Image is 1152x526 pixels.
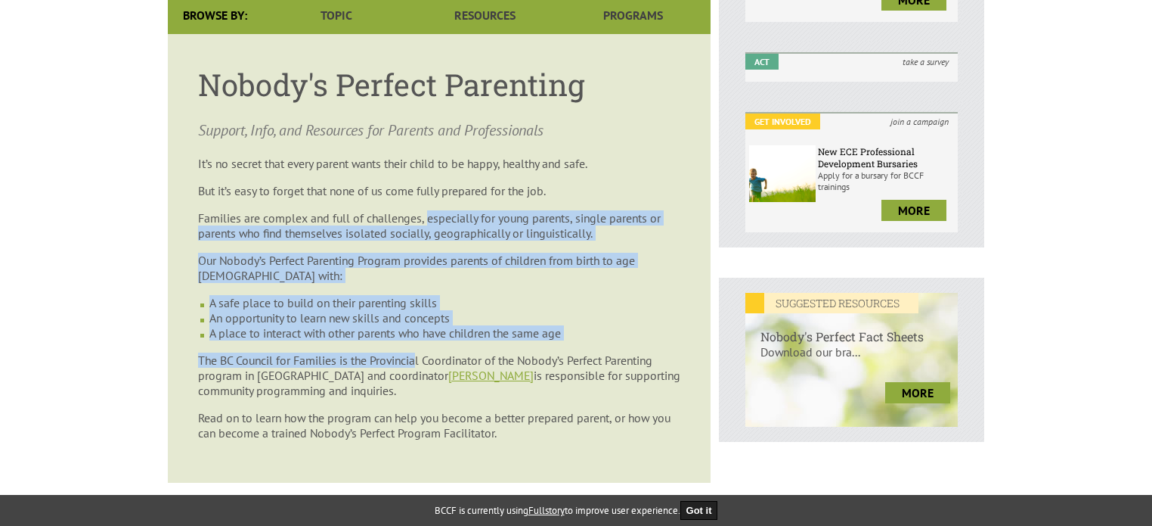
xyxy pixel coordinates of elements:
[881,114,958,129] i: join a campaign
[745,313,958,344] h6: Nobody's Perfect Fact Sheets
[198,210,680,241] p: Families are complex and full of challenges, especially for young parents, single parents or pare...
[198,183,680,198] p: But it’s easy to forget that none of us come fully prepared for the job.
[818,145,954,170] h6: New ECE Professional Development Bursaries
[818,170,954,192] p: Apply for a bursary for BCCF trainings
[885,382,950,403] a: more
[745,293,918,313] em: SUGGESTED RESOURCES
[198,353,680,398] p: The BC Council for Families is the Provincial Coordinator of the Nobody’s Perfect Parenting progr...
[198,253,680,283] p: Our Nobody’s Perfect Parenting Program provides parents of children from birth to age [DEMOGRAPHI...
[893,54,958,70] i: take a survey
[745,114,820,129] em: Get Involved
[209,295,680,310] li: A safe place to build on their parenting skills
[745,54,779,70] em: Act
[881,200,946,221] a: more
[680,501,718,520] button: Got it
[198,64,680,104] h1: Nobody's Perfect Parenting
[448,368,534,383] a: [PERSON_NAME]
[209,325,680,341] li: A place to interact with other parents who have children the same age
[745,344,958,375] p: Download our bra...
[198,156,680,171] p: It’s no secret that every parent wants their child to be happy, healthy and safe.
[209,310,680,325] li: An opportunity to learn new skills and concepts
[198,410,680,440] p: Read on to learn how the program can help you become a better prepared parent, or how you can bec...
[528,504,565,517] a: Fullstory
[198,120,680,141] p: Support, Info, and Resources for Parents and Professionals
